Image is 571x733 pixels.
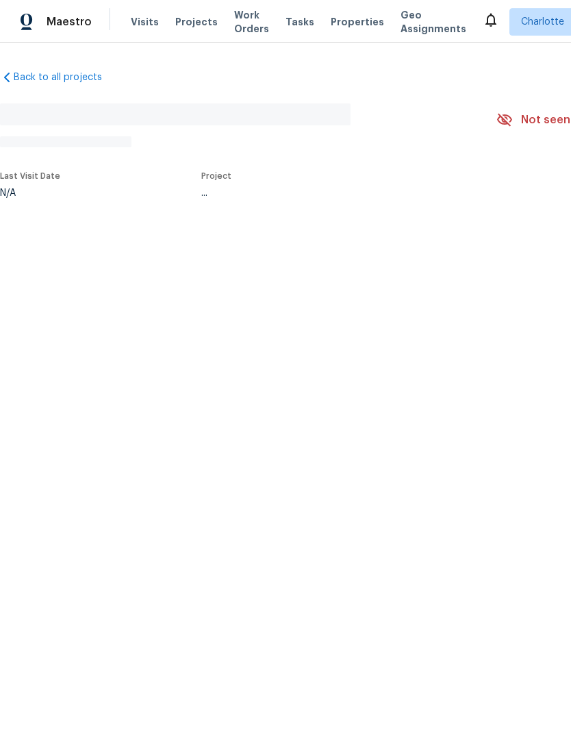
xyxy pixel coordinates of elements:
div: ... [201,188,464,198]
span: Visits [131,15,159,29]
span: Project [201,172,231,180]
span: Maestro [47,15,92,29]
span: Projects [175,15,218,29]
span: Properties [331,15,384,29]
span: Work Orders [234,8,269,36]
span: Tasks [285,17,314,27]
span: Charlotte [521,15,564,29]
span: Geo Assignments [401,8,466,36]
